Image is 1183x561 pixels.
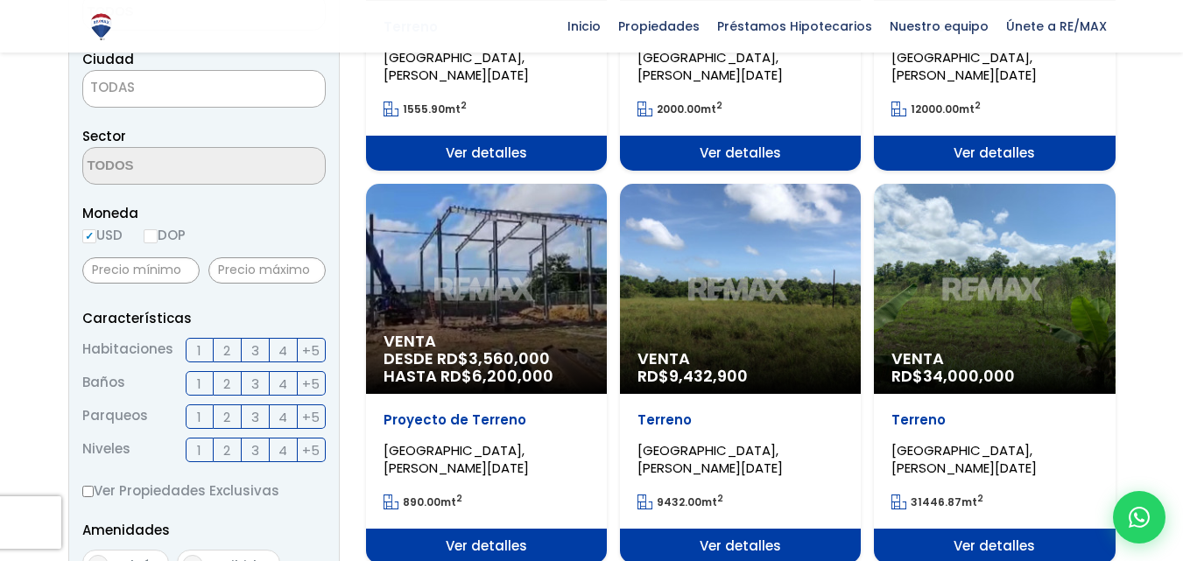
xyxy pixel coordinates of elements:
[559,13,609,39] span: Inicio
[911,102,959,116] span: 12000.00
[891,494,983,509] span: mt
[278,406,287,428] span: 4
[86,11,116,42] img: Logo de REMAX
[251,406,259,428] span: 3
[716,99,722,112] sup: 2
[977,492,983,505] sup: 2
[302,439,320,461] span: +5
[144,224,186,246] label: DOP
[223,373,230,395] span: 2
[997,13,1116,39] span: Únete a RE/MAX
[717,492,723,505] sup: 2
[461,99,467,112] sup: 2
[82,70,326,108] span: TODAS
[975,99,981,112] sup: 2
[197,373,201,395] span: 1
[891,411,1097,429] p: Terreno
[874,136,1115,171] span: Ver detalles
[366,136,607,171] span: Ver detalles
[384,48,529,84] span: [GEOGRAPHIC_DATA], [PERSON_NAME][DATE]
[384,102,467,116] span: mt
[881,13,997,39] span: Nuestro equipo
[403,494,440,509] span: 890.00
[82,519,326,541] p: Amenidades
[82,480,326,501] label: Ver Propiedades Exclusivas
[197,439,201,461] span: 1
[637,411,843,429] p: Terreno
[251,340,259,361] span: 3
[208,257,326,284] input: Precio máximo
[911,494,961,509] span: 31446.87
[223,406,230,428] span: 2
[197,340,201,361] span: 1
[384,368,589,385] span: HASTA RD$
[82,127,126,145] span: Sector
[468,347,550,369] span: 3,560,000
[384,441,529,477] span: [GEOGRAPHIC_DATA], [PERSON_NAME][DATE]
[302,340,320,361] span: +5
[82,486,94,497] input: Ver Propiedades Exclusivas
[82,404,148,429] span: Parqueos
[637,48,783,84] span: [GEOGRAPHIC_DATA], [PERSON_NAME][DATE]
[223,439,230,461] span: 2
[82,257,200,284] input: Precio mínimo
[891,365,1015,387] span: RD$
[82,229,96,243] input: USD
[251,373,259,395] span: 3
[609,13,708,39] span: Propiedades
[456,492,462,505] sup: 2
[891,350,1097,368] span: Venta
[278,373,287,395] span: 4
[637,102,722,116] span: mt
[223,340,230,361] span: 2
[82,307,326,329] p: Características
[620,136,861,171] span: Ver detalles
[302,406,320,428] span: +5
[384,350,589,385] span: DESDE RD$
[82,371,125,396] span: Baños
[708,13,881,39] span: Préstamos Hipotecarios
[384,333,589,350] span: Venta
[403,102,445,116] span: 1555.90
[384,411,589,429] p: Proyecto de Terreno
[637,365,748,387] span: RD$
[657,494,701,509] span: 9432.00
[302,373,320,395] span: +5
[891,48,1037,84] span: [GEOGRAPHIC_DATA], [PERSON_NAME][DATE]
[82,338,173,362] span: Habitaciones
[669,365,748,387] span: 9,432,900
[278,439,287,461] span: 4
[144,229,158,243] input: DOP
[251,439,259,461] span: 3
[637,441,783,477] span: [GEOGRAPHIC_DATA], [PERSON_NAME][DATE]
[82,202,326,224] span: Moneda
[657,102,701,116] span: 2000.00
[197,406,201,428] span: 1
[82,50,134,68] span: Ciudad
[90,78,135,96] span: TODAS
[637,350,843,368] span: Venta
[82,224,123,246] label: USD
[384,494,462,509] span: mt
[83,75,325,100] span: TODAS
[83,148,253,186] textarea: Search
[472,365,553,387] span: 6,200,000
[278,340,287,361] span: 4
[637,494,723,509] span: mt
[891,102,981,116] span: mt
[891,441,1037,477] span: [GEOGRAPHIC_DATA], [PERSON_NAME][DATE]
[82,438,130,462] span: Niveles
[923,365,1015,387] span: 34,000,000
